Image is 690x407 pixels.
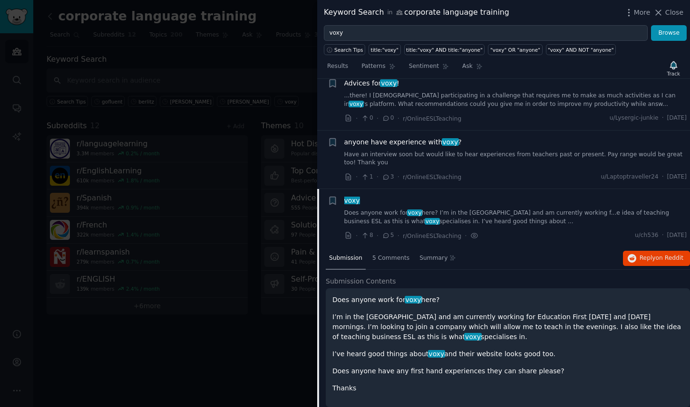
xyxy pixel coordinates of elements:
[442,138,459,146] span: voxy
[405,296,422,303] span: voxy
[361,231,373,240] span: 8
[324,59,351,78] a: Results
[372,254,409,263] span: 5 Comments
[344,151,687,167] a: Have an interview soon but would like to hear experiences from teachers past or present. Pay rang...
[387,9,392,17] span: in
[329,254,362,263] span: Submission
[326,276,396,286] span: Submission Contents
[344,78,399,88] span: Advices for !
[407,209,422,216] span: voxy
[324,25,648,41] input: Try a keyword related to your business
[324,44,365,55] button: Search Tips
[377,231,379,241] span: ·
[419,254,447,263] span: Summary
[398,231,399,241] span: ·
[464,333,482,341] span: voxy
[361,173,373,181] span: 1
[344,137,462,147] span: anyone have experience with ?
[332,366,683,376] p: Does anyone have any first hand experiences they can share please?
[601,173,658,181] span: u/Laptoptraveller24
[382,114,394,123] span: 0
[667,173,687,181] span: [DATE]
[667,231,687,240] span: [DATE]
[664,58,683,78] button: Track
[361,62,385,71] span: Patterns
[404,44,485,55] a: title:"voxy" AND title:"anyone"
[662,231,664,240] span: ·
[662,114,664,123] span: ·
[406,47,483,53] div: title:"voxy" AND title:"anyone"
[624,8,651,18] button: More
[462,62,473,71] span: Ask
[380,79,398,87] span: voxy
[403,233,461,239] span: r/OnlineESLTeaching
[665,8,683,18] span: Close
[377,114,379,123] span: ·
[623,251,690,266] button: Replyon Reddit
[406,59,452,78] a: Sentiment
[459,59,486,78] a: Ask
[548,47,614,53] div: "voxy" AND NOT "anyone"
[403,174,461,180] span: r/OnlineESLTeaching
[377,172,379,182] span: ·
[653,8,683,18] button: Close
[409,62,439,71] span: Sentiment
[332,349,683,359] p: I’ve heard good things about and their website looks good too.
[428,350,446,358] span: voxy
[324,7,509,19] div: Keyword Search corporate language training
[343,197,361,204] span: voxy
[546,44,616,55] a: "voxy" AND NOT "anyone"
[635,231,659,240] span: u/ch536
[358,59,398,78] a: Patterns
[344,209,687,226] a: Does anyone work forvoxyhere? I’m in the [GEOGRAPHIC_DATA] and am currently working f...e idea of...
[656,255,683,261] span: on Reddit
[610,114,659,123] span: u/Lysergic-junkie
[662,173,664,181] span: ·
[634,8,651,18] span: More
[327,62,348,71] span: Results
[403,115,461,122] span: r/OnlineESLTeaching
[490,47,540,53] div: "voxy" OR "anyone"
[349,101,364,107] span: voxy
[344,78,399,88] a: Advices forvoxy!
[332,295,683,305] p: Does anyone work for here?
[356,231,358,241] span: ·
[398,172,399,182] span: ·
[356,172,358,182] span: ·
[356,114,358,123] span: ·
[332,312,683,342] p: I’m in the [GEOGRAPHIC_DATA] and am currently working for Education First [DATE] and [DATE] morni...
[361,114,373,123] span: 0
[382,173,394,181] span: 3
[398,114,399,123] span: ·
[465,231,466,241] span: ·
[667,70,680,77] div: Track
[667,114,687,123] span: [DATE]
[344,137,462,147] a: anyone have experience withvoxy?
[651,25,687,41] button: Browse
[488,44,542,55] a: "voxy" OR "anyone"
[425,218,440,225] span: voxy
[371,47,398,53] div: title:"voxy"
[382,231,394,240] span: 5
[369,44,400,55] a: title:"voxy"
[344,92,687,108] a: ...there! I [DEMOGRAPHIC_DATA] participating in a challenge that requires me to make as much acti...
[640,254,683,263] span: Reply
[334,47,363,53] span: Search Tips
[332,383,683,393] p: Thanks
[344,196,360,206] a: voxy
